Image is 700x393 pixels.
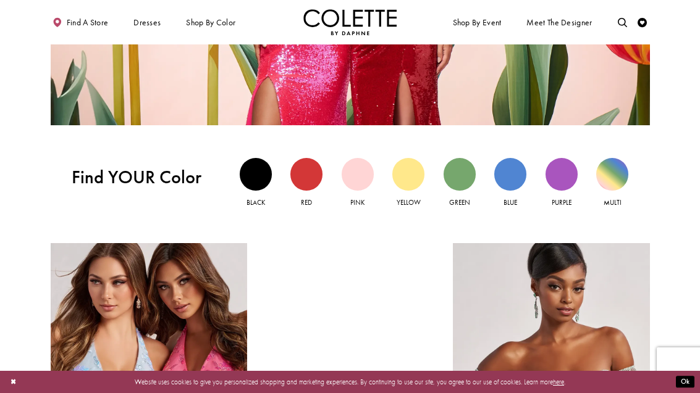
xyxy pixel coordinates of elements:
[596,158,628,208] a: Multi view Multi
[546,158,578,190] div: Purple view
[240,158,272,190] div: Black view
[450,9,504,35] span: Shop By Event
[301,198,312,207] span: Red
[133,18,161,27] span: Dresses
[51,9,111,35] a: Find a store
[131,9,163,35] span: Dresses
[247,198,265,207] span: Black
[350,198,365,207] span: Pink
[186,18,235,27] span: Shop by color
[303,9,397,35] a: Visit Home Page
[526,18,592,27] span: Meet the designer
[494,158,526,208] a: Blue view Blue
[546,158,578,208] a: Purple view Purple
[552,198,571,207] span: Purple
[184,9,238,35] span: Shop by color
[444,158,476,190] div: Green view
[453,18,502,27] span: Shop By Event
[342,158,374,208] a: Pink view Pink
[596,158,628,190] div: Multi view
[290,158,323,190] div: Red view
[72,167,219,188] span: Find YOUR Color
[553,378,564,386] a: here
[449,198,470,207] span: Green
[240,158,272,208] a: Black view Black
[342,158,374,190] div: Pink view
[392,158,424,208] a: Yellow view Yellow
[494,158,526,190] div: Blue view
[303,9,397,35] img: Colette by Daphne
[67,376,633,388] p: Website uses cookies to give you personalized shopping and marketing experiences. By continuing t...
[67,18,109,27] span: Find a store
[392,158,424,190] div: Yellow view
[290,158,323,208] a: Red view Red
[504,198,517,207] span: Blue
[6,374,21,391] button: Close Dialog
[636,9,650,35] a: Check Wishlist
[525,9,595,35] a: Meet the designer
[604,198,622,207] span: Multi
[444,158,476,208] a: Green view Green
[615,9,630,35] a: Toggle search
[397,198,421,207] span: Yellow
[676,376,694,388] button: Submit Dialog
